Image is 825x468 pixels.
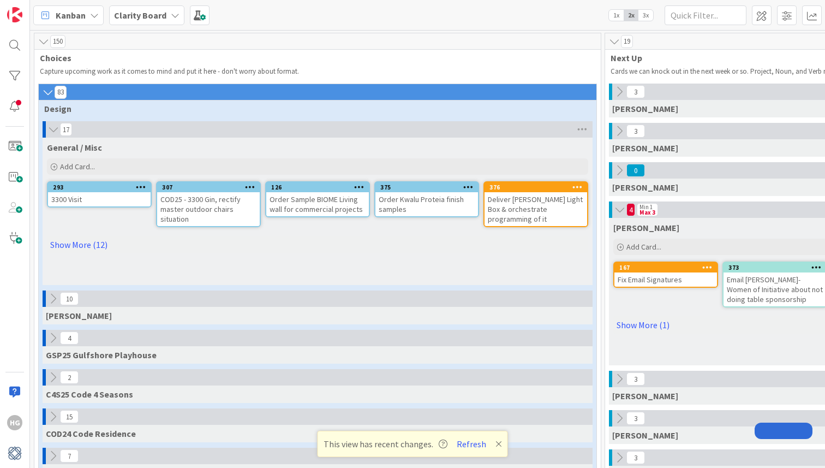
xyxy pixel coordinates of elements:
div: 376 [485,182,587,192]
span: MCMIL McMillon [46,310,112,321]
span: General / Misc [47,142,102,153]
span: 3 [626,85,645,98]
span: Gina [612,103,678,114]
div: Deliver [PERSON_NAME] Light Box & orchestrate programming of it [485,192,587,226]
div: 167 [614,263,717,272]
span: Walter [612,390,678,401]
span: 1x [609,10,624,21]
div: Max 3 [639,210,655,215]
span: 3 [626,412,645,425]
div: 307 [157,182,260,192]
span: 17 [60,123,72,136]
button: Refresh [453,437,490,451]
span: Hannah [613,222,679,233]
span: 3 [626,451,645,464]
div: 126 [266,182,369,192]
div: 167 [619,264,717,271]
span: 15 [60,410,79,423]
div: 167Fix Email Signatures [614,263,717,287]
div: 293 [48,182,151,192]
div: 375Order Kwalu Proteia finish samples [375,182,478,216]
div: 375 [380,183,478,191]
p: Capture upcoming work as it comes to mind and put it here - don't worry about format. [40,67,595,76]
div: Order Sample BIOME Living wall for commercial projects [266,192,369,216]
span: 2 [60,371,79,384]
input: Quick Filter... [665,5,746,25]
div: 307 [162,183,260,191]
div: COD25 - 3300 Gin, rectify master outdoor chairs situation [157,192,260,226]
a: Show More (12) [47,236,588,253]
span: Lisa T. [612,143,678,153]
div: 2933300 Visit [48,182,151,206]
div: 307COD25 - 3300 Gin, rectify master outdoor chairs situation [157,182,260,226]
span: Kanban [56,9,86,22]
span: 150 [50,35,65,48]
span: 0 [626,164,645,177]
div: 126 [271,183,369,191]
span: Design [44,103,583,114]
span: This view has recent changes. [324,437,447,451]
a: 375Order Kwalu Proteia finish samples [374,181,479,217]
div: Min 1 [639,204,653,210]
img: Visit kanbanzone.com [7,7,22,22]
div: Fix Email Signatures [614,272,717,287]
div: 293 [53,183,151,191]
span: Lisa K. [612,182,678,193]
span: 83 [55,86,67,99]
a: 167Fix Email Signatures [613,262,718,288]
div: HG [7,415,22,430]
img: avatar [7,446,22,461]
span: Add Card... [60,162,95,171]
span: Philip [612,430,678,441]
span: Choices [40,52,587,63]
a: 307COD25 - 3300 Gin, rectify master outdoor chairs situation [156,181,261,227]
span: 4 [626,203,635,216]
span: 7 [60,449,79,463]
a: 126Order Sample BIOME Living wall for commercial projects [265,181,370,217]
span: 10 [60,292,79,305]
span: 3 [626,125,645,138]
a: 2933300 Visit [47,181,152,208]
span: COD24 Code Residence [46,428,136,439]
span: GSP25 Gulfshore Playhouse [46,349,157,360]
div: 3300 Visit [48,192,151,206]
span: 3 [626,372,645,386]
div: 376 [489,183,587,191]
span: Add Card... [626,242,661,252]
a: 376Deliver [PERSON_NAME] Light Box & orchestrate programming of it [483,181,588,227]
span: 3x [638,10,653,21]
div: 376Deliver [PERSON_NAME] Light Box & orchestrate programming of it [485,182,587,226]
span: 19 [621,35,633,48]
div: 375 [375,182,478,192]
span: 2x [624,10,638,21]
b: Clarity Board [114,10,166,21]
div: 126Order Sample BIOME Living wall for commercial projects [266,182,369,216]
span: C4S25 Code 4 Seasons [46,389,133,400]
span: 4 [60,331,79,345]
div: Order Kwalu Proteia finish samples [375,192,478,216]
